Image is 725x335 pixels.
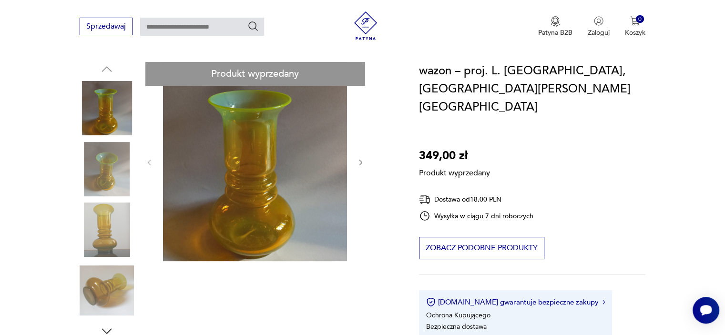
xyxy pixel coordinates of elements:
img: Ikona medalu [551,16,560,27]
img: Ikona strzałki w prawo [602,300,605,305]
button: Patyna B2B [538,16,572,37]
p: Koszyk [625,28,645,37]
img: Patyna - sklep z meblami i dekoracjami vintage [351,11,380,40]
img: Ikona certyfikatu [426,297,436,307]
a: Ikona medaluPatyna B2B [538,16,572,37]
li: Bezpieczna dostawa [426,322,487,331]
button: Zaloguj [588,16,610,37]
div: 0 [636,15,644,23]
img: Ikona dostawy [419,193,430,205]
div: Wysyłka w ciągu 7 dni roboczych [419,210,533,222]
p: Zaloguj [588,28,610,37]
h1: wazon – proj. L. [GEOGRAPHIC_DATA], [GEOGRAPHIC_DATA][PERSON_NAME] [GEOGRAPHIC_DATA] [419,62,645,116]
button: Szukaj [247,20,259,32]
button: Zobacz podobne produkty [419,237,544,259]
p: 349,00 zł [419,147,490,165]
iframe: Smartsupp widget button [693,297,719,324]
img: Ikonka użytkownika [594,16,603,26]
p: Patyna B2B [538,28,572,37]
button: Sprzedawaj [80,18,133,35]
div: Dostawa od 18,00 PLN [419,193,533,205]
li: Ochrona Kupującego [426,311,490,320]
button: [DOMAIN_NAME] gwarantuje bezpieczne zakupy [426,297,605,307]
p: Produkt wyprzedany [419,165,490,178]
button: 0Koszyk [625,16,645,37]
a: Sprzedawaj [80,24,133,30]
img: Ikona koszyka [630,16,640,26]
